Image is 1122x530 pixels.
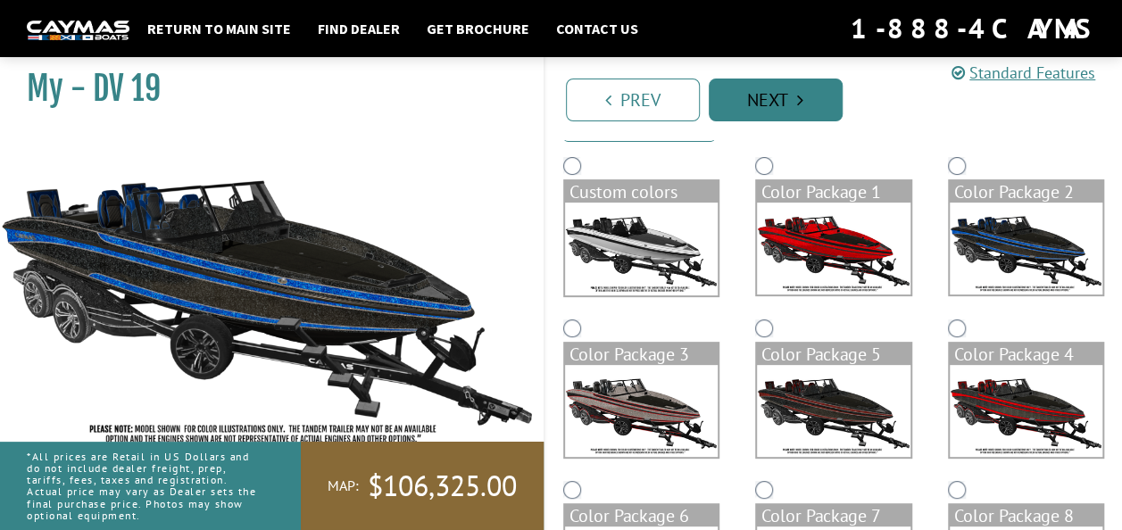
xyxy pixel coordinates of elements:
[950,181,1103,203] div: Color Package 2
[709,79,843,121] a: Next
[547,17,647,40] a: Contact Us
[328,476,359,495] span: MAP:
[565,365,719,457] img: color_package_374.png
[566,79,700,121] a: Prev
[757,505,910,526] div: Color Package 7
[565,203,719,295] img: DV22-Base-Layer.png
[851,9,1095,48] div: 1-888-4CAYMAS
[757,181,910,203] div: Color Package 1
[27,69,499,109] h1: My - DV 19
[138,17,300,40] a: Return to main site
[757,344,910,365] div: Color Package 5
[27,21,129,39] img: white-logo-c9c8dbefe5ff5ceceb0f0178aa75bf4bb51f6bca0971e226c86eb53dfe498488.png
[950,365,1103,457] img: color_package_376.png
[301,442,544,530] a: MAP:$106,325.00
[950,505,1103,526] div: Color Package 8
[27,442,261,530] p: *All prices are Retail in US Dollars and do not include dealer freight, prep, tariffs, fees, taxe...
[757,203,910,294] img: color_package_372.png
[368,468,517,505] span: $106,325.00
[565,505,719,526] div: Color Package 6
[565,344,719,365] div: Color Package 3
[418,17,538,40] a: Get Brochure
[309,17,409,40] a: Find Dealer
[757,365,910,457] img: color_package_375.png
[950,203,1103,294] img: color_package_373.png
[950,344,1103,365] div: Color Package 4
[952,62,1095,83] a: Standard Features
[565,181,719,203] div: Custom colors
